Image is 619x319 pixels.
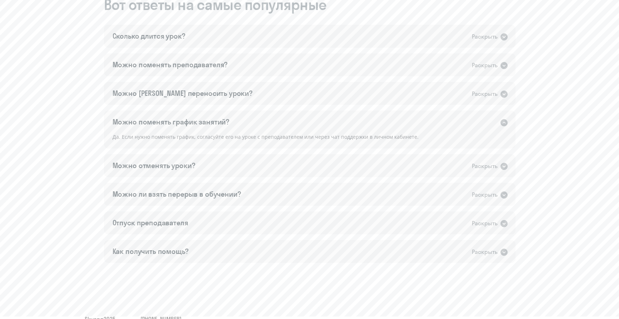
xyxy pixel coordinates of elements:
div: Можно поменять график занятий? [113,117,230,127]
div: Сколько длится урок? [113,31,185,41]
div: Можно поменять преподавателя? [113,60,228,70]
div: Да. Если нужно поменять график, согласуйте его на уроке с преподавателем или через чат поддержки ... [104,133,515,148]
div: Раскрыть [472,219,498,228]
div: Как получить помощь? [113,246,189,256]
div: Раскрыть [472,162,498,171]
div: Можно ли взять перерыв в обучении? [113,189,241,199]
div: Отпуск преподавателя [113,218,188,228]
div: Раскрыть [472,247,498,256]
div: Можно отменять уроки? [113,161,195,171]
div: Раскрыть [472,32,498,41]
div: Раскрыть [472,61,498,70]
div: Можно [PERSON_NAME] переносить уроки? [113,88,253,98]
div: Раскрыть [472,190,498,199]
div: Раскрыть [472,89,498,98]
